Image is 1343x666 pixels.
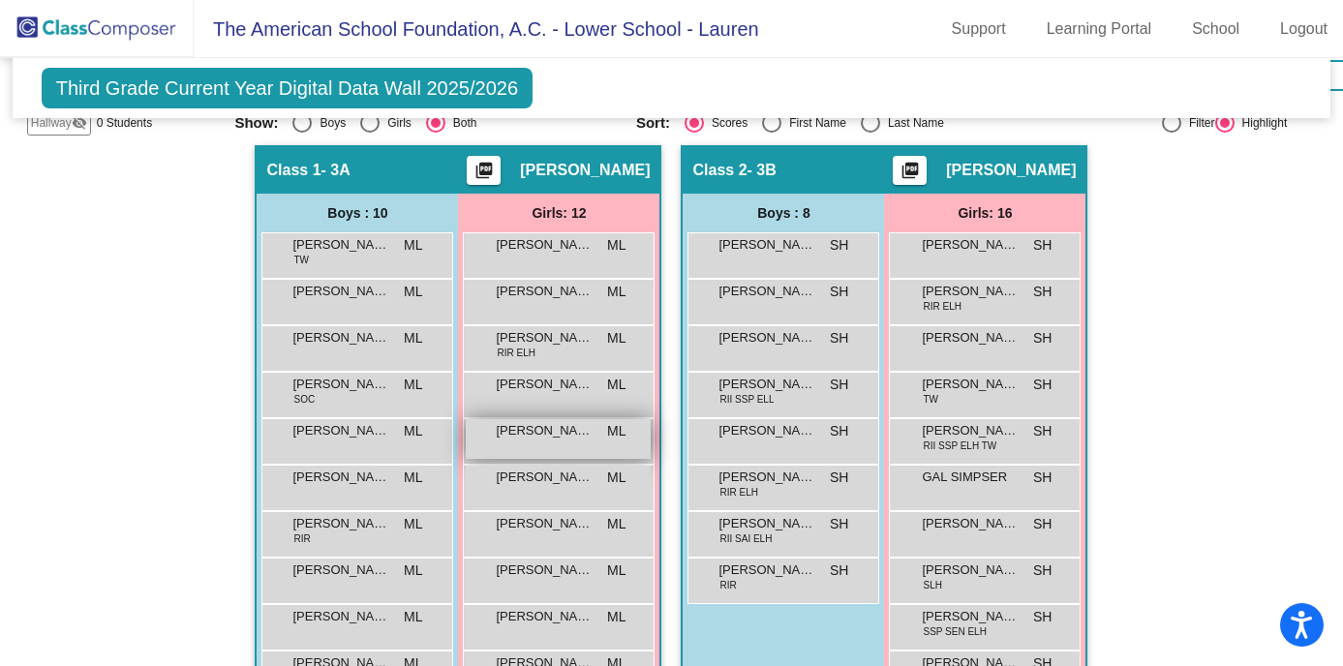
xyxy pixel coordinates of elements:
span: [PERSON_NAME] [718,468,815,487]
span: SH [830,235,848,256]
span: Third Grade Current Year Digital Data Wall 2025/2026 [42,68,533,108]
span: [PERSON_NAME] [922,282,1019,301]
span: RIR [293,531,310,546]
span: The American School Foundation, A.C. - Lower School - Lauren [194,14,759,45]
span: TW [293,253,309,267]
a: Learning Portal [1031,14,1168,45]
span: SH [830,282,848,302]
span: [PERSON_NAME] DE LA [PERSON_NAME] [292,514,389,533]
span: [PERSON_NAME] [922,421,1019,440]
span: - 3B [748,161,777,180]
span: [PERSON_NAME] U¬¥REN [496,235,593,255]
span: ML [404,560,422,581]
span: Class 1 [266,161,320,180]
span: ML [607,375,626,395]
span: [PERSON_NAME] [922,328,1019,348]
span: ML [607,560,626,581]
span: ML [607,607,626,627]
span: [PERSON_NAME] [496,560,593,580]
span: ML [404,328,422,348]
div: Boys : 8 [683,194,884,232]
span: [PERSON_NAME] [520,161,650,180]
span: SLH [923,578,941,592]
span: Hallway [31,114,72,132]
span: [PERSON_NAME] [922,607,1019,626]
span: TW [923,392,938,407]
span: SH [830,328,848,348]
span: [PERSON_NAME] [292,607,389,626]
div: Last Name [880,114,944,132]
span: GAL SIMPSER [922,468,1019,487]
div: Both [445,114,477,132]
span: SH [1033,235,1052,256]
mat-icon: picture_as_pdf [473,161,496,188]
a: Support [936,14,1022,45]
mat-radio-group: Select an option [636,113,1023,133]
div: Girls [380,114,412,132]
span: [PERSON_NAME] [718,421,815,440]
span: ML [607,282,626,302]
div: Boys : 10 [257,194,458,232]
mat-icon: picture_as_pdf [899,161,922,188]
mat-icon: visibility_off [72,115,87,131]
span: ML [607,235,626,256]
span: RII SAI ELH [719,531,772,546]
mat-radio-group: Select an option [234,113,621,133]
a: Logout [1265,14,1343,45]
span: SH [1033,282,1052,302]
span: Sort: [636,114,670,132]
span: 0 Students [97,114,152,132]
div: Boys [312,114,346,132]
span: RIR ELH [497,346,534,360]
span: RIR [719,578,736,592]
span: [PERSON_NAME] [718,375,815,394]
span: ML [404,468,422,488]
span: SH [830,560,848,581]
span: [PERSON_NAME] [718,235,815,255]
span: [PERSON_NAME] [292,560,389,580]
span: [PERSON_NAME] [718,328,815,348]
span: RIR ELH [923,299,961,314]
div: Highlight [1235,114,1288,132]
span: RII SSP ELL [719,392,774,407]
span: [PERSON_NAME] [292,375,389,394]
span: RII SSP ELH TW [923,439,996,453]
button: Print Students Details [467,156,501,185]
div: Filter [1181,114,1215,132]
span: [PERSON_NAME] [496,421,593,440]
div: Scores [704,114,748,132]
span: [PERSON_NAME] [496,607,593,626]
span: ML [404,375,422,395]
span: [PERSON_NAME] [496,468,593,487]
span: [PERSON_NAME] [922,560,1019,580]
span: [PERSON_NAME] [496,375,593,394]
div: First Name [781,114,846,132]
span: SH [830,421,848,441]
span: SH [830,514,848,534]
span: - 3A [321,161,351,180]
span: ML [607,328,626,348]
span: [PERSON_NAME] [292,235,389,255]
span: [PERSON_NAME] [718,560,815,580]
span: ML [404,514,422,534]
span: RIR ELH [719,485,757,499]
span: ML [404,421,422,441]
span: SH [830,468,848,488]
span: ML [404,235,422,256]
a: School [1176,14,1255,45]
div: Girls: 12 [458,194,659,232]
span: ML [607,468,626,488]
span: [PERSON_NAME] [496,514,593,533]
span: SH [1033,375,1052,395]
span: SOC [293,392,315,407]
span: SH [1033,607,1052,627]
span: Show: [234,114,278,132]
span: Class 2 [692,161,747,180]
span: [PERSON_NAME] [PERSON_NAME] [292,282,389,301]
span: ML [404,607,422,627]
span: [PERSON_NAME] [946,161,1076,180]
span: [PERSON_NAME] [922,235,1019,255]
span: SH [1033,421,1052,441]
span: SSP SEN ELH [923,624,986,639]
span: [PERSON_NAME] [718,282,815,301]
